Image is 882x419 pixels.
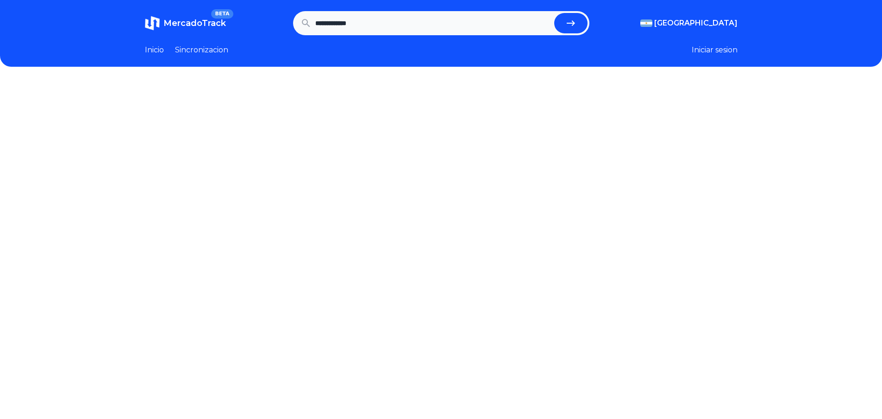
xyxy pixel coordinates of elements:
img: Argentina [640,19,652,27]
span: MercadoTrack [163,18,226,28]
a: Sincronizacion [175,44,228,56]
span: [GEOGRAPHIC_DATA] [654,18,738,29]
a: MercadoTrackBETA [145,16,226,31]
button: [GEOGRAPHIC_DATA] [640,18,738,29]
button: Iniciar sesion [692,44,738,56]
img: MercadoTrack [145,16,160,31]
a: Inicio [145,44,164,56]
span: BETA [211,9,233,19]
